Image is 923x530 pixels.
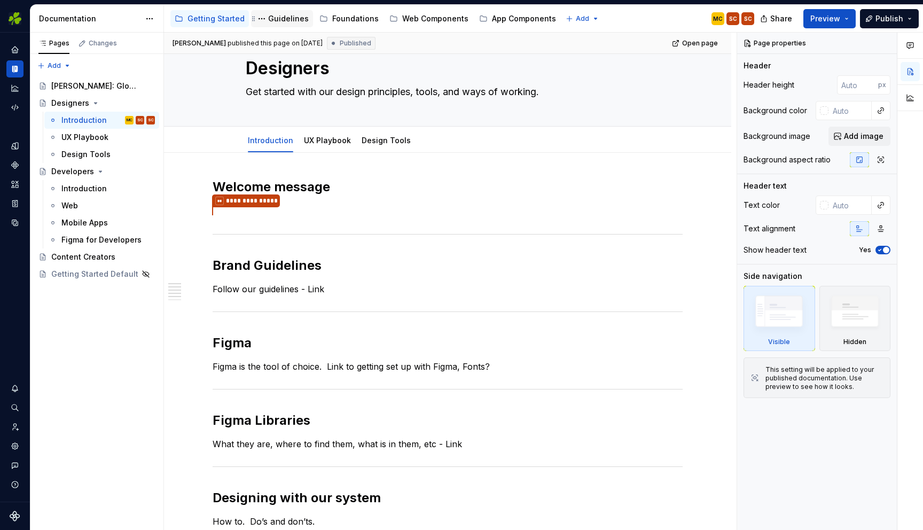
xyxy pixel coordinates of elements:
div: Background image [744,131,810,142]
label: Yes [859,246,871,254]
div: Background color [744,105,807,116]
a: Web [44,197,159,214]
div: Visible [768,338,790,346]
span: Published [340,39,371,48]
div: Page tree [34,77,159,283]
button: Contact support [6,457,24,474]
span: Share [770,13,792,24]
div: SC [148,115,154,126]
div: published this page on [DATE] [228,39,323,48]
a: Home [6,41,24,58]
svg: Supernova Logo [10,511,20,521]
a: Design tokens [6,137,24,154]
a: Open page [669,36,723,51]
a: App Components [475,10,560,27]
a: Foundations [315,10,383,27]
div: App Components [492,13,556,24]
a: Analytics [6,80,24,97]
h2: Welcome message [213,178,683,196]
a: Introduction [248,136,293,145]
a: Designers [34,95,159,112]
div: Side navigation [744,271,802,282]
p: Follow our guidelines - Link [213,283,683,295]
button: Add [562,11,603,26]
div: SC [729,14,737,23]
p: px [878,81,886,89]
a: Design Tools [44,146,159,163]
p: Figma is the tool of choice. Link to getting set up with Figma, Fonts? [213,360,683,373]
span: Add [576,14,589,23]
span: Open page [682,39,718,48]
div: Visible [744,286,815,351]
a: Components [6,157,24,174]
textarea: Designers [244,56,647,81]
a: Getting Started Default [34,266,159,283]
input: Auto [828,196,872,215]
div: Introduction [61,183,107,194]
button: Search ⌘K [6,399,24,416]
div: Mobile Apps [61,217,108,228]
div: Introduction [61,115,107,126]
div: MC [713,14,723,23]
button: Add [34,58,74,73]
div: Design Tools [61,149,111,160]
a: Content Creators [34,248,159,266]
div: UX Playbook [300,129,355,151]
a: Code automation [6,99,24,116]
input: Auto [828,101,872,120]
a: Documentation [6,60,24,77]
a: Invite team [6,418,24,435]
div: Page tree [170,8,560,29]
div: Background aspect ratio [744,154,831,165]
div: Getting Started Default [51,269,138,279]
a: Developers [34,163,159,180]
div: This setting will be applied to your published documentation. Use preview to see how it looks. [765,365,883,391]
span: Preview [810,13,840,24]
button: Publish [860,9,919,28]
div: Web [61,200,78,211]
div: Web Components [402,13,468,24]
a: [PERSON_NAME]: Global Experience Language [34,77,159,95]
div: Text color [744,200,780,211]
a: Settings [6,438,24,455]
div: Content Creators [51,252,115,262]
h2: Brand Guidelines [213,257,683,274]
a: UX Playbook [304,136,351,145]
div: [PERSON_NAME]: Global Experience Language [51,81,139,91]
div: Header text [744,181,787,191]
h2: Figma [213,334,683,352]
span: Add [48,61,61,70]
div: Text alignment [744,223,795,234]
div: Figma for Developers [61,235,142,245]
div: Changes [89,39,117,48]
a: IntroductionMCSCSC [44,112,159,129]
button: Share [755,9,799,28]
div: SC [744,14,752,23]
a: Storybook stories [6,195,24,212]
div: Header height [744,80,794,90]
div: Getting Started [187,13,245,24]
div: MC [127,115,132,126]
button: Notifications [6,380,24,397]
span: Publish [875,13,903,24]
a: Assets [6,176,24,193]
a: Mobile Apps [44,214,159,231]
div: Hidden [843,338,866,346]
div: SC [137,115,143,126]
a: Design Tools [362,136,411,145]
a: Data sources [6,214,24,231]
div: Documentation [39,13,140,24]
a: Figma for Developers [44,231,159,248]
p: What they are, where to find them, what is in them, etc - Link [213,438,683,450]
